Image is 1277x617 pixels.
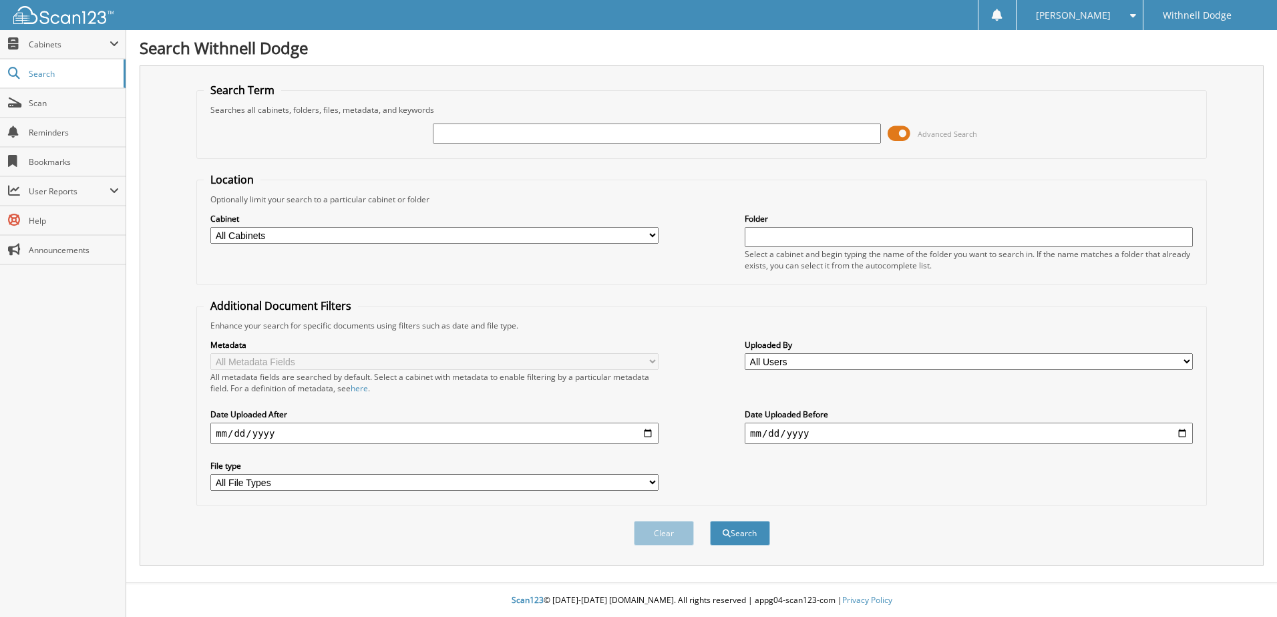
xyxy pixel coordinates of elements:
h1: Search Withnell Dodge [140,37,1264,59]
label: Date Uploaded Before [745,409,1193,420]
button: Search [710,521,770,546]
legend: Search Term [204,83,281,97]
span: Cabinets [29,39,110,50]
label: Cabinet [210,213,659,224]
legend: Additional Document Filters [204,298,358,313]
div: Select a cabinet and begin typing the name of the folder you want to search in. If the name match... [745,248,1193,271]
a: here [351,383,368,394]
legend: Location [204,172,260,187]
div: © [DATE]-[DATE] [DOMAIN_NAME]. All rights reserved | appg04-scan123-com | [126,584,1277,617]
span: Bookmarks [29,156,119,168]
span: [PERSON_NAME] [1036,11,1111,19]
label: Date Uploaded After [210,409,659,420]
input: start [210,423,659,444]
div: Enhance your search for specific documents using filters such as date and file type. [204,320,1200,331]
button: Clear [634,521,694,546]
span: Announcements [29,244,119,256]
label: Folder [745,213,1193,224]
input: end [745,423,1193,444]
span: Scan123 [512,594,544,606]
span: Search [29,68,117,79]
span: User Reports [29,186,110,197]
div: All metadata fields are searched by default. Select a cabinet with metadata to enable filtering b... [210,371,659,394]
span: Reminders [29,127,119,138]
div: Optionally limit your search to a particular cabinet or folder [204,194,1200,205]
span: Withnell Dodge [1163,11,1232,19]
div: Searches all cabinets, folders, files, metadata, and keywords [204,104,1200,116]
label: Uploaded By [745,339,1193,351]
span: Scan [29,97,119,109]
label: File type [210,460,659,471]
iframe: Chat Widget [1210,553,1277,617]
span: Advanced Search [918,129,977,139]
a: Privacy Policy [842,594,892,606]
label: Metadata [210,339,659,351]
img: scan123-logo-white.svg [13,6,114,24]
span: Help [29,215,119,226]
